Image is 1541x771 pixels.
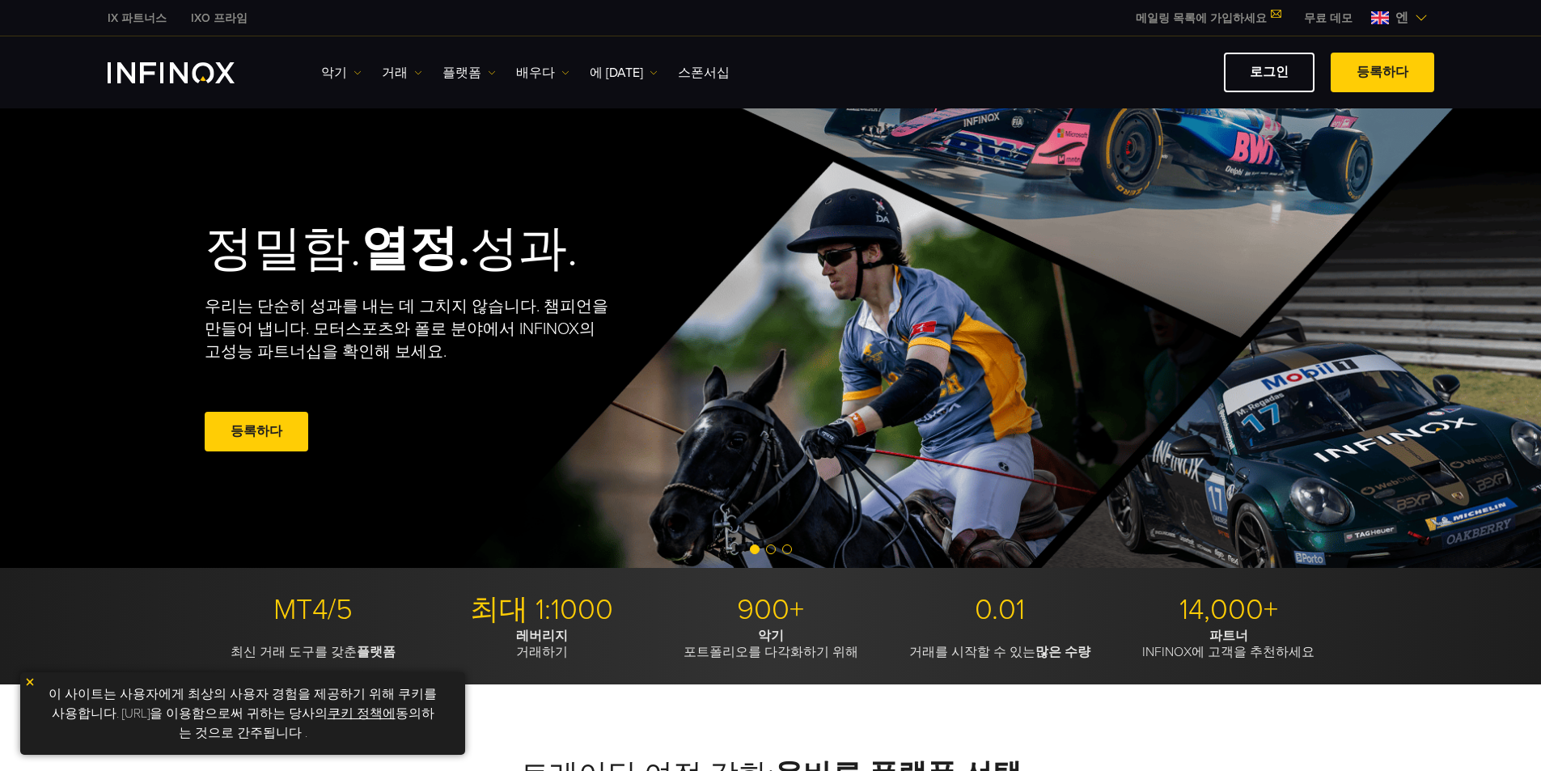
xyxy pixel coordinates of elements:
[321,63,362,83] a: 악기
[1292,10,1365,27] a: 인피녹스 메뉴
[1224,53,1315,92] a: 로그인
[766,544,776,554] span: 슬라이드 2로 이동
[1304,11,1353,25] font: 무료 데모
[382,65,408,81] font: 거래
[909,644,1035,660] font: 거래를 시작할 수 있는
[470,592,613,627] font: 최대 1:1000
[361,220,470,278] font: 열정.
[179,10,260,27] a: 인피녹스
[108,62,273,83] a: INFINOX 로고
[95,10,179,27] a: 인피녹스
[1142,644,1315,660] font: INFINOX에 고객을 추천하세요
[1357,64,1408,80] font: 등록하다
[975,592,1025,627] font: 0.01
[205,297,608,362] font: 우리는 단순히 성과를 내는 데 그치지 않습니다. 챔피언을 만들어 냅니다. 모터스포츠와 폴로 분야에서 INFINOX의 고성능 파트너십을 확인해 보세요.
[382,63,422,83] a: 거래
[108,11,167,25] font: IX 파트너스
[470,220,578,278] font: 성과.
[49,686,437,722] font: 이 사이트는 사용자에게 최상의 사용자 경험을 제공하기 위해 쿠키를 사용합니다. [URL]을 이용함으로써 귀하는 당사의
[1136,11,1267,25] font: 메일링 목록에 가입하세요
[205,412,308,451] a: 등록하다
[1250,64,1289,80] font: 로그인
[357,644,396,660] font: 플랫폼
[516,65,555,81] font: 배우다
[737,592,804,627] font: 900+
[328,705,396,722] a: 쿠키 정책에
[442,63,496,83] a: 플랫폼
[516,644,568,660] font: 거래하기
[1331,53,1434,92] a: 등록하다
[516,628,568,644] font: 레버리지
[758,628,784,644] font: 악기
[1395,10,1408,26] font: 엔
[205,220,361,278] font: 정밀함.
[321,65,347,81] font: 악기
[442,65,481,81] font: 플랫폼
[678,65,730,81] font: 스폰서십
[590,63,658,83] a: 에 [DATE]
[782,544,792,554] span: 슬라이드 3으로 이동
[516,63,569,83] a: 배우다
[231,423,282,439] font: 등록하다
[590,65,643,81] font: 에 [DATE]
[191,11,248,25] font: IXO 프라임
[678,63,730,83] a: 스폰서십
[1179,592,1278,627] font: 14,000+
[1209,628,1248,644] font: 파트너
[750,544,760,554] span: 슬라이드 1로 이동
[1124,11,1292,25] a: 메일링 목록에 가입하세요
[231,644,357,660] font: 최신 거래 도구를 갖춘
[684,644,858,660] font: 포트폴리오를 다각화하기 위해
[273,592,353,627] font: MT4/5
[1035,644,1090,660] font: 많은 수량
[24,676,36,688] img: 노란색 닫기 아이콘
